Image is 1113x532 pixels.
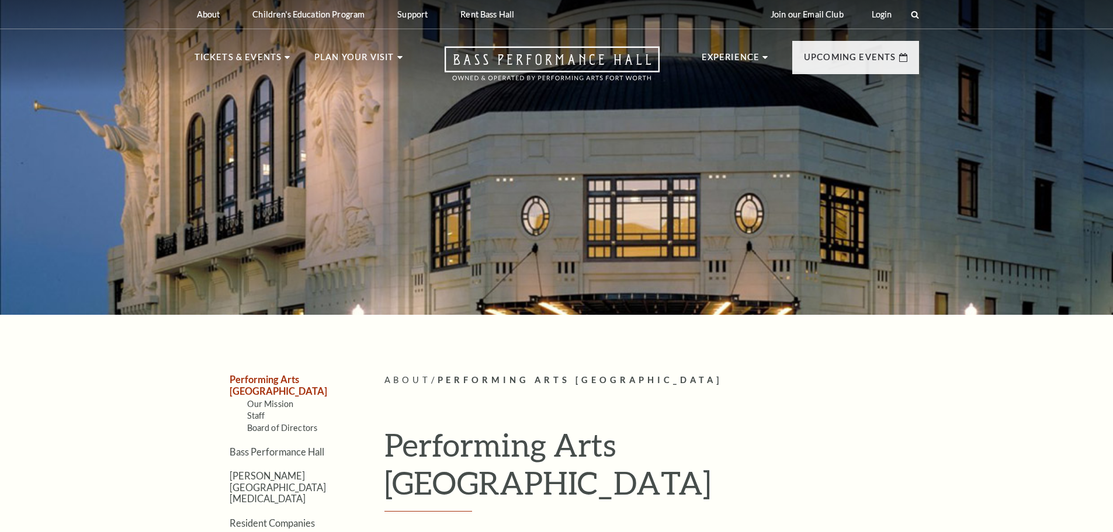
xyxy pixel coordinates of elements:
span: Performing Arts [GEOGRAPHIC_DATA] [438,375,723,385]
p: Upcoming Events [804,50,896,71]
h1: Performing Arts [GEOGRAPHIC_DATA] [384,426,919,512]
a: Board of Directors [247,423,318,433]
p: Experience [702,50,760,71]
span: About [384,375,431,385]
a: Performing Arts [GEOGRAPHIC_DATA] [230,374,327,396]
a: Our Mission [247,399,294,409]
p: Plan Your Visit [314,50,394,71]
p: Tickets & Events [195,50,282,71]
a: [PERSON_NAME][GEOGRAPHIC_DATA][MEDICAL_DATA] [230,470,326,504]
p: / [384,373,919,388]
p: Children's Education Program [252,9,365,19]
p: Rent Bass Hall [460,9,514,19]
a: Resident Companies [230,517,315,528]
a: Staff [247,411,265,420]
p: Support [397,9,428,19]
a: Bass Performance Hall [230,446,324,457]
p: About [197,9,220,19]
